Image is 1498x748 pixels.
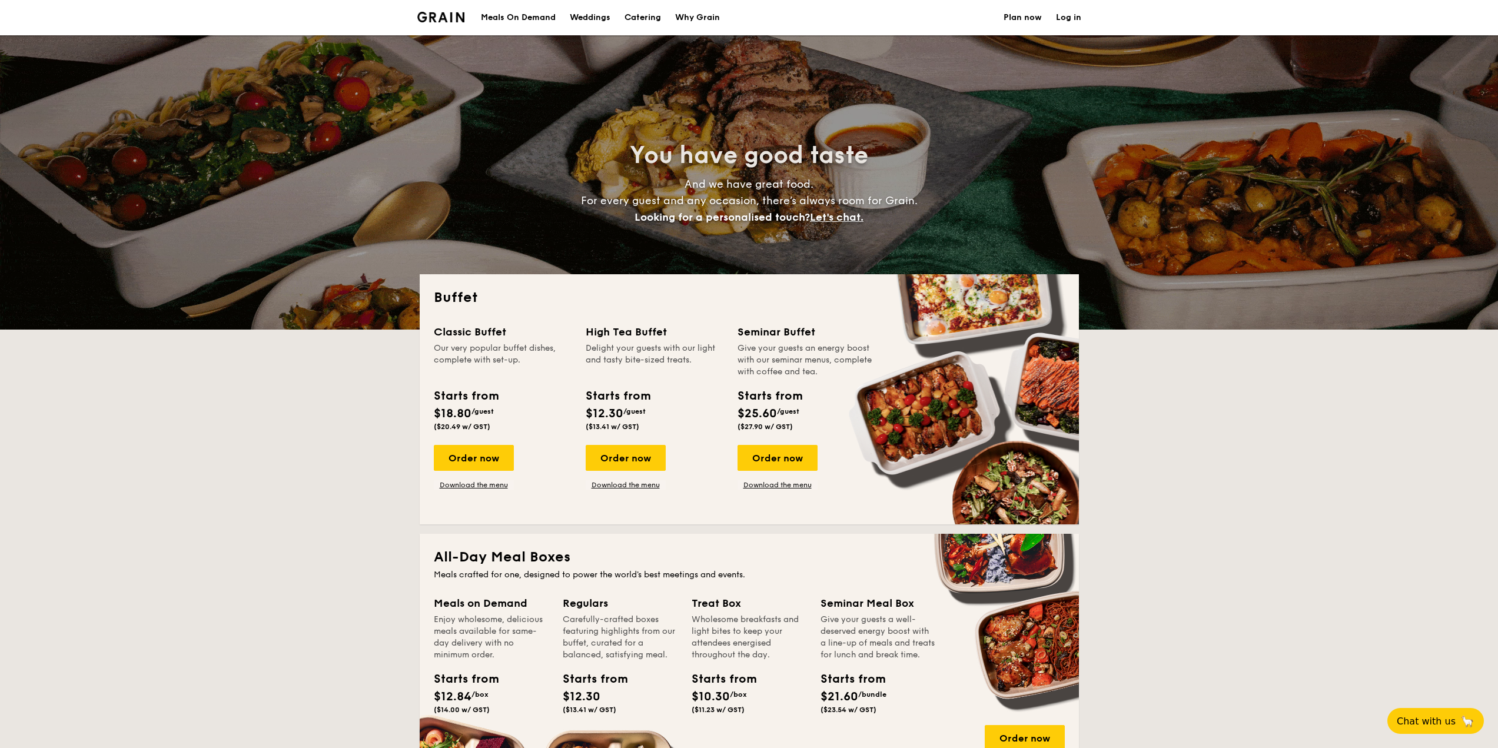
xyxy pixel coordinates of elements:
[586,387,650,405] div: Starts from
[471,407,494,415] span: /guest
[730,690,747,699] span: /box
[563,690,600,704] span: $12.30
[434,387,498,405] div: Starts from
[434,324,572,340] div: Classic Buffet
[1397,716,1456,727] span: Chat with us
[692,690,730,704] span: $10.30
[692,595,806,611] div: Treat Box
[738,423,793,431] span: ($27.90 w/ GST)
[434,614,549,661] div: Enjoy wholesome, delicious meals available for same-day delivery with no minimum order.
[434,480,514,490] a: Download the menu
[434,569,1065,581] div: Meals crafted for one, designed to power the world's best meetings and events.
[738,445,818,471] div: Order now
[434,423,490,431] span: ($20.49 w/ GST)
[434,706,490,714] span: ($14.00 w/ GST)
[738,343,875,378] div: Give your guests an energy boost with our seminar menus, complete with coffee and tea.
[858,690,886,699] span: /bundle
[630,141,868,169] span: You have good taste
[434,445,514,471] div: Order now
[586,445,666,471] div: Order now
[434,407,471,421] span: $18.80
[692,706,745,714] span: ($11.23 w/ GST)
[434,343,572,378] div: Our very popular buffet dishes, complete with set-up.
[586,407,623,421] span: $12.30
[417,12,465,22] a: Logotype
[738,407,777,421] span: $25.60
[738,387,802,405] div: Starts from
[1387,708,1484,734] button: Chat with us🦙
[623,407,646,415] span: /guest
[821,690,858,704] span: $21.60
[738,324,875,340] div: Seminar Buffet
[434,288,1065,307] h2: Buffet
[821,614,935,661] div: Give your guests a well-deserved energy boost with a line-up of meals and treats for lunch and br...
[434,595,549,611] div: Meals on Demand
[738,480,818,490] a: Download the menu
[692,670,745,688] div: Starts from
[635,211,810,224] span: Looking for a personalised touch?
[821,706,876,714] span: ($23.54 w/ GST)
[434,670,487,688] div: Starts from
[586,423,639,431] span: ($13.41 w/ GST)
[586,480,666,490] a: Download the menu
[434,690,471,704] span: $12.84
[692,614,806,661] div: Wholesome breakfasts and light bites to keep your attendees energised throughout the day.
[434,548,1065,567] h2: All-Day Meal Boxes
[821,670,873,688] div: Starts from
[563,670,616,688] div: Starts from
[563,595,677,611] div: Regulars
[471,690,489,699] span: /box
[563,614,677,661] div: Carefully-crafted boxes featuring highlights from our buffet, curated for a balanced, satisfying ...
[777,407,799,415] span: /guest
[586,343,723,378] div: Delight your guests with our light and tasty bite-sized treats.
[810,211,863,224] span: Let's chat.
[821,595,935,611] div: Seminar Meal Box
[581,178,918,224] span: And we have great food. For every guest and any occasion, there’s always room for Grain.
[586,324,723,340] div: High Tea Buffet
[563,706,616,714] span: ($13.41 w/ GST)
[417,12,465,22] img: Grain
[1460,714,1474,728] span: 🦙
